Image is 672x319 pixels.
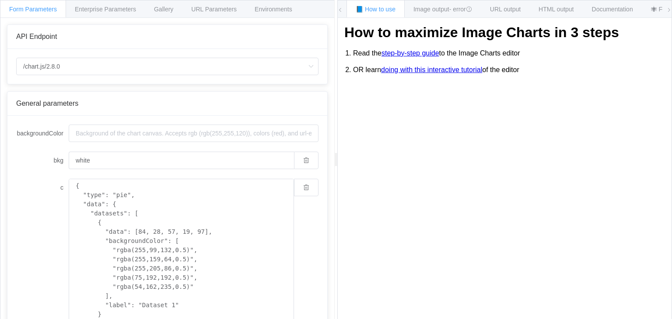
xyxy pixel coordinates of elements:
span: 📘 How to use [356,6,395,13]
a: doing with this interactive tutorial [381,66,482,74]
span: Documentation [592,6,633,13]
span: Enterprise Parameters [75,6,136,13]
span: URL output [490,6,521,13]
span: Gallery [154,6,173,13]
label: backgroundColor [16,125,69,142]
span: Environments [255,6,292,13]
span: API Endpoint [16,33,57,40]
span: General parameters [16,100,78,107]
span: - error [449,6,472,13]
input: Select [16,58,318,75]
span: Form Parameters [9,6,57,13]
label: c [16,179,69,196]
a: step-by-step guide [381,49,439,57]
li: Read the to the Image Charts editor [353,45,665,62]
input: Background of the chart canvas. Accepts rgb (rgb(255,255,120)), colors (red), and url-encoded hex... [69,152,294,169]
label: bkg [16,152,69,169]
span: URL Parameters [191,6,237,13]
span: Image output [413,6,472,13]
li: OR learn of the editor [353,62,665,78]
h1: How to maximize Image Charts in 3 steps [344,24,665,41]
span: HTML output [539,6,574,13]
input: Background of the chart canvas. Accepts rgb (rgb(255,255,120)), colors (red), and url-encoded hex... [69,125,318,142]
